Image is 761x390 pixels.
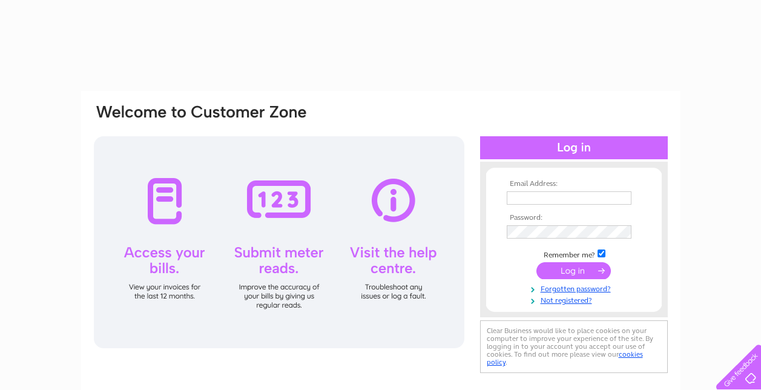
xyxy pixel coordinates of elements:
th: Password: [504,214,644,222]
a: Forgotten password? [507,282,644,294]
th: Email Address: [504,180,644,188]
a: cookies policy [487,350,643,366]
div: Clear Business would like to place cookies on your computer to improve your experience of the sit... [480,320,668,373]
a: Not registered? [507,294,644,305]
td: Remember me? [504,248,644,260]
input: Submit [536,262,611,279]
